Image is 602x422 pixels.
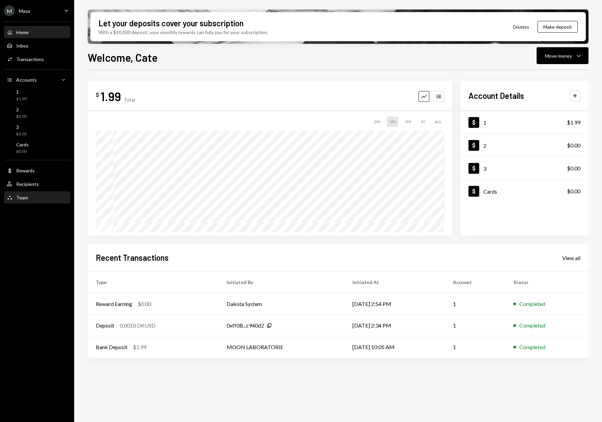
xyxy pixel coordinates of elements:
[4,178,70,190] a: Recipients
[16,131,27,137] div: $0.00
[133,343,146,351] div: $1.99
[19,8,30,14] div: Masa
[4,74,70,86] a: Accounts
[344,315,445,336] td: [DATE] 2:34 PM
[445,272,505,293] th: Account
[16,89,27,95] div: 1
[4,140,70,156] a: Cards$0.00
[138,300,151,308] div: $0.00
[344,336,445,358] td: [DATE] 10:05 AM
[432,116,444,127] div: ALL
[371,116,383,127] div: 1W
[219,293,344,315] td: Dakota System
[562,255,580,261] div: View all
[88,51,157,64] h1: Welcome, Cate
[483,165,486,172] div: 3
[4,87,70,103] a: 1$1.99
[505,272,589,293] th: Status
[545,52,572,59] div: Move money
[16,124,27,130] div: 3
[16,149,29,154] div: $0.00
[16,142,29,147] div: Cards
[4,26,70,38] a: Home
[4,122,70,138] a: 3$0.00
[16,56,44,62] div: Transactions
[227,321,264,330] div: 0xff0B...c940d2
[16,107,27,112] div: 2
[460,111,589,134] a: 1$1.99
[537,47,589,64] button: Move money
[505,19,538,35] button: Dismiss
[219,336,344,358] td: MOON LABORATORIE
[445,315,505,336] td: 1
[344,272,445,293] th: Initiated At
[96,321,114,330] div: Deposit
[98,18,243,29] div: Let your deposits cover your subscription
[483,142,486,149] div: 2
[519,300,545,308] div: Completed
[101,89,121,104] div: 1.99
[483,188,497,195] div: Cards
[4,191,70,203] a: Team
[519,321,545,330] div: Completed
[16,168,35,173] div: Rewards
[16,181,39,187] div: Recipients
[562,254,580,261] a: View all
[16,195,28,200] div: Team
[567,187,580,195] div: $0.00
[96,252,169,263] h2: Recent Transactions
[98,29,268,36] div: With a $30,000 deposit, your monthly rewards can fully pay for your subscription.
[460,134,589,157] a: 2$0.00
[460,157,589,179] a: 3$0.00
[96,300,132,308] div: Reward Earning
[4,39,70,52] a: Inbox
[519,343,545,351] div: Completed
[445,293,505,315] td: 1
[387,116,398,127] div: 1M
[16,114,27,119] div: $0.00
[124,97,135,103] div: Total
[96,343,127,351] div: Bank Deposit
[120,321,155,330] div: 0.0010 DKUSD
[483,119,486,126] div: 1
[16,29,29,35] div: Home
[4,53,70,65] a: Transactions
[445,336,505,358] td: 1
[538,21,578,33] button: Make deposit
[4,5,15,16] div: M
[16,77,37,83] div: Accounts
[16,96,27,102] div: $1.99
[16,43,28,49] div: Inbox
[460,180,589,202] a: Cards$0.00
[4,164,70,176] a: Rewards
[418,116,428,127] div: 1Y
[344,293,445,315] td: [DATE] 2:54 PM
[402,116,414,127] div: 3M
[567,141,580,149] div: $0.00
[88,272,219,293] th: Type
[96,91,99,98] div: $
[567,164,580,172] div: $0.00
[4,105,70,121] a: 2$0.00
[219,272,344,293] th: Initiated By
[468,90,524,101] h2: Account Details
[567,118,580,126] div: $1.99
